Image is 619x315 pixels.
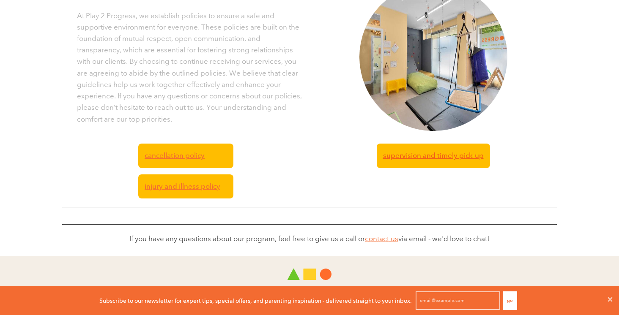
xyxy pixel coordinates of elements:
span: Cancellation Policy [145,150,205,161]
button: Go [503,291,517,310]
span: Supervision and timely pick-up [383,150,484,161]
p: At Play 2 Progress, we establish policies to ensure a safe and supportive environment for everyon... [77,10,303,125]
a: contact us [365,234,398,243]
img: Play 2 Progress logo [288,269,331,280]
span: injury and illness policy [145,181,220,192]
input: email@example.com [416,291,500,310]
p: Subscribe to our newsletter for expert tips, special offers, and parenting inspiration - delivere... [99,296,412,305]
a: injury and illness policy [138,174,233,198]
a: Cancellation Policy [138,144,233,168]
a: Supervision and timely pick-up [377,144,490,168]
